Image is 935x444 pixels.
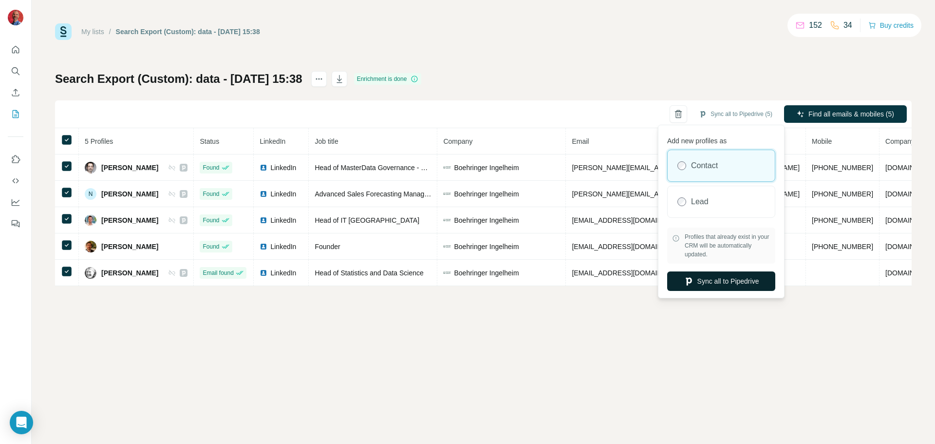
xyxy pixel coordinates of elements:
[868,19,914,32] button: Buy credits
[270,268,296,278] span: LinkedIn
[572,216,687,224] span: [EMAIL_ADDRESS][DOMAIN_NAME]
[260,216,267,224] img: LinkedIn logo
[667,271,775,291] button: Sync all to Pipedrive
[203,190,219,198] span: Found
[315,216,419,224] span: Head of IT [GEOGRAPHIC_DATA]
[315,164,483,172] span: Head of MasterData Governance - Data Domain Owner
[10,411,33,434] div: Open Intercom Messenger
[203,269,233,277] span: Email found
[116,27,260,37] div: Search Export (Custom): data - [DATE] 15:38
[8,41,23,58] button: Quick start
[572,243,687,251] span: [EMAIL_ADDRESS][DOMAIN_NAME]
[784,105,907,123] button: Find all emails & mobiles (5)
[311,71,327,87] button: actions
[454,163,519,173] span: Boehringer Ingelheim
[443,193,451,195] img: company-logo
[443,137,472,145] span: Company
[260,137,285,145] span: LinkedIn
[691,160,718,172] label: Contact
[55,71,302,87] h1: Search Export (Custom): data - [DATE] 15:38
[260,190,267,198] img: LinkedIn logo
[8,172,23,190] button: Use Surfe API
[101,163,158,173] span: [PERSON_NAME]
[8,62,23,80] button: Search
[572,137,589,145] span: Email
[85,188,96,200] div: N
[443,219,451,221] img: company-logo
[812,164,873,172] span: [PHONE_NUMBER]
[454,242,519,251] span: Boehringer Ingelheim
[200,137,219,145] span: Status
[812,216,873,224] span: [PHONE_NUMBER]
[85,267,96,279] img: Avatar
[203,163,219,172] span: Found
[443,271,451,274] img: company-logo
[8,151,23,168] button: Use Surfe on LinkedIn
[8,10,23,25] img: Avatar
[81,28,104,36] a: My lists
[85,214,96,226] img: Avatar
[315,243,340,251] span: Founder
[270,189,296,199] span: LinkedIn
[454,268,519,278] span: Boehringer Ingelheim
[315,137,338,145] span: Job title
[812,243,873,251] span: [PHONE_NUMBER]
[454,215,519,225] span: Boehringer Ingelheim
[85,162,96,174] img: Avatar
[270,215,296,225] span: LinkedIn
[101,268,158,278] span: [PERSON_NAME]
[443,166,451,169] img: company-logo
[692,107,779,121] button: Sync all to Pipedrive (5)
[101,215,158,225] span: [PERSON_NAME]
[443,245,451,248] img: company-logo
[812,137,832,145] span: Mobile
[8,84,23,101] button: Enrich CSV
[109,27,111,37] li: /
[808,109,894,119] span: Find all emails & mobiles (5)
[8,105,23,123] button: My lists
[454,189,519,199] span: Boehringer Ingelheim
[101,242,158,251] span: [PERSON_NAME]
[572,190,800,198] span: [PERSON_NAME][EMAIL_ADDRESS][PERSON_NAME][DOMAIN_NAME]
[8,193,23,211] button: Dashboard
[260,243,267,251] img: LinkedIn logo
[270,163,296,173] span: LinkedIn
[354,73,422,85] div: Enrichment is done
[691,196,709,208] label: Lead
[315,190,488,198] span: Advanced Sales Forecasting Manager - Data & Reporting
[8,215,23,232] button: Feedback
[315,269,423,277] span: Head of Statistics and Data Science
[203,242,219,251] span: Found
[812,190,873,198] span: [PHONE_NUMBER]
[572,269,687,277] span: [EMAIL_ADDRESS][DOMAIN_NAME]
[843,19,852,31] p: 34
[260,269,267,277] img: LinkedIn logo
[260,164,267,172] img: LinkedIn logo
[667,132,775,146] p: Add new profiles as
[101,189,158,199] span: [PERSON_NAME]
[572,164,800,172] span: [PERSON_NAME][EMAIL_ADDRESS][PERSON_NAME][DOMAIN_NAME]
[203,216,219,225] span: Found
[270,242,296,251] span: LinkedIn
[85,137,113,145] span: 5 Profiles
[809,19,822,31] p: 152
[55,23,72,40] img: Surfe Logo
[685,232,770,259] span: Profiles that already exist in your CRM will be automatically updated.
[85,241,96,252] img: Avatar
